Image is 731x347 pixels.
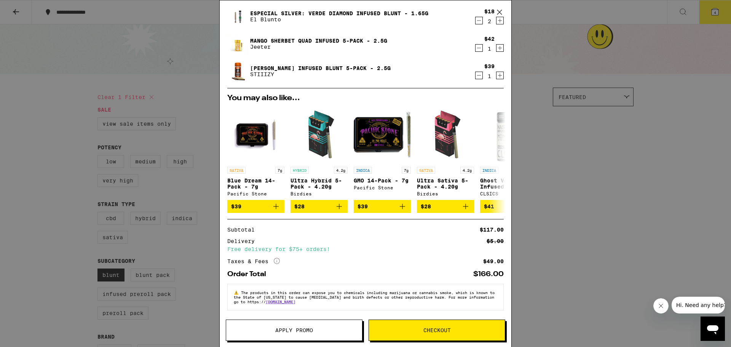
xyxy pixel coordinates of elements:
[354,200,411,213] button: Add to bag
[475,44,483,52] button: Decrement
[227,177,284,190] p: Blue Dream 14-Pack - 7g
[496,44,504,52] button: Increment
[480,227,504,232] div: $117.00
[234,290,241,295] span: ⚠️
[460,167,474,174] p: 4.2g
[227,106,284,163] img: Pacific Stone - Blue Dream 14-Pack - 7g
[354,185,411,190] div: Pacific Stone
[290,106,348,163] img: Birdies - Ultra Hybrid 5-Pack - 4.20g
[290,191,348,196] div: Birdies
[227,258,280,265] div: Taxes & Fees
[227,167,246,174] p: SATIVA
[354,106,411,163] img: Pacific Stone - GMO 14-Pack - 7g
[672,297,725,313] iframe: Message from company
[484,46,495,52] div: 1
[484,8,495,14] div: $18
[250,16,428,22] p: El Blunto
[227,106,284,200] a: Open page for Blue Dream 14-Pack - 7g from Pacific Stone
[473,271,504,278] div: $166.00
[402,167,411,174] p: 7g
[423,328,451,333] span: Checkout
[334,167,348,174] p: 4.2g
[358,203,368,209] span: $39
[480,167,498,174] p: INDICA
[227,200,284,213] button: Add to bag
[484,18,495,24] div: 2
[480,200,537,213] button: Add to bag
[250,44,387,50] p: Jeeter
[475,72,483,79] button: Decrement
[475,17,483,24] button: Decrement
[275,328,313,333] span: Apply Promo
[250,10,428,16] a: Especial Silver: Verde Diamond Infused Blunt - 1.65g
[480,106,537,200] a: Open page for Ghost Vapor Hash Infused 10-Pack - 3g from CLSICS
[227,246,504,252] div: Free delivery for $75+ orders!
[290,200,348,213] button: Add to bag
[484,73,495,79] div: 1
[227,271,271,278] div: Order Total
[250,38,387,44] a: Mango Sherbet Quad Infused 5-Pack - 2.5g
[480,106,537,163] img: CLSICS - Ghost Vapor Hash Infused 10-Pack - 3g
[227,61,249,82] img: King Louis XIII Infused Blunt 5-Pack - 2.5g
[354,177,411,184] p: GMO 14-Pack - 7g
[227,94,504,102] h2: You may also like...
[354,167,372,174] p: INDICA
[480,177,537,190] p: Ghost Vapor Hash Infused 10-Pack - 3g
[227,227,260,232] div: Subtotal
[369,320,505,341] button: Checkout
[250,71,391,77] p: STIIIZY
[227,191,284,196] div: Pacific Stone
[226,320,362,341] button: Apply Promo
[227,33,249,54] img: Mango Sherbet Quad Infused 5-Pack - 2.5g
[484,36,495,42] div: $42
[5,5,55,11] span: Hi. Need any help?
[480,191,537,196] div: CLSICS
[417,191,474,196] div: Birdies
[496,72,504,79] button: Increment
[266,299,295,304] a: [DOMAIN_NAME]
[417,106,474,163] img: Birdies - Ultra Sativa 5-Pack - 4.20g
[290,167,309,174] p: HYBRID
[653,298,669,313] iframe: Close message
[484,203,494,209] span: $41
[487,238,504,244] div: $5.00
[294,203,305,209] span: $28
[250,65,391,71] a: [PERSON_NAME] Infused Blunt 5-Pack - 2.5g
[231,203,241,209] span: $39
[234,290,495,304] span: The products in this order can expose you to chemicals including marijuana or cannabis smoke, whi...
[701,317,725,341] iframe: Button to launch messaging window
[417,167,435,174] p: SATIVA
[417,106,474,200] a: Open page for Ultra Sativa 5-Pack - 4.20g from Birdies
[290,106,348,200] a: Open page for Ultra Hybrid 5-Pack - 4.20g from Birdies
[421,203,431,209] span: $28
[484,63,495,69] div: $39
[354,106,411,200] a: Open page for GMO 14-Pack - 7g from Pacific Stone
[290,177,348,190] p: Ultra Hybrid 5-Pack - 4.20g
[227,238,260,244] div: Delivery
[275,167,284,174] p: 7g
[417,200,474,213] button: Add to bag
[417,177,474,190] p: Ultra Sativa 5-Pack - 4.20g
[227,10,249,24] img: Especial Silver: Verde Diamond Infused Blunt - 1.65g
[483,259,504,264] div: $49.00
